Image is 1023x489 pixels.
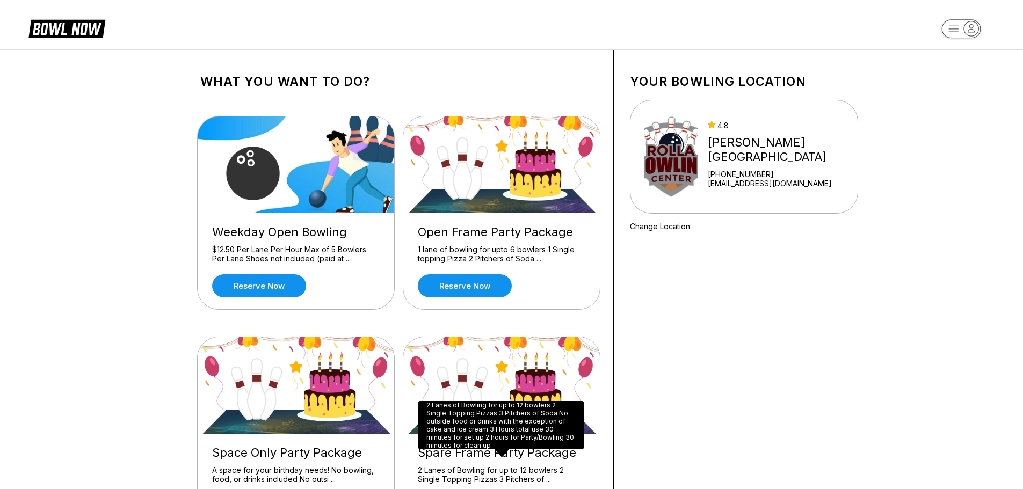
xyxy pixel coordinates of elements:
[403,337,601,434] img: Spare Frame Party Package
[708,170,853,179] div: [PHONE_NUMBER]
[198,116,395,213] img: Weekday Open Bowling
[212,274,306,297] a: Reserve now
[418,225,585,239] div: Open Frame Party Package
[212,446,380,460] div: Space Only Party Package
[212,225,380,239] div: Weekday Open Bowling
[708,135,853,164] div: [PERSON_NAME][GEOGRAPHIC_DATA]
[418,274,512,297] a: Reserve now
[708,121,853,130] div: 4.8
[200,74,597,89] h1: What you want to do?
[198,337,395,434] img: Space Only Party Package
[418,401,584,449] div: 2 Lanes of Bowling for up to 12 bowlers 2 Single Topping Pizzas 3 Pitchers of Soda No outside foo...
[644,116,699,197] img: Rolla Bowling Center
[418,465,585,484] div: 2 Lanes of Bowling for up to 12 bowlers 2 Single Topping Pizzas 3 Pitchers of ...
[418,446,585,460] div: Spare Frame Party Package
[212,245,380,264] div: $12.50 Per Lane Per Hour Max of 5 Bowlers Per Lane Shoes not included (paid at ...
[630,222,690,231] a: Change Location
[630,74,858,89] h1: Your bowling location
[418,245,585,264] div: 1 lane of bowling for upto 6 bowlers 1 Single topping Pizza 2 Pitchers of Soda ...
[212,465,380,484] div: A space for your birthday needs! No bowling, food, or drinks included No outsi ...
[708,179,853,188] a: [EMAIL_ADDRESS][DOMAIN_NAME]
[403,116,601,213] img: Open Frame Party Package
